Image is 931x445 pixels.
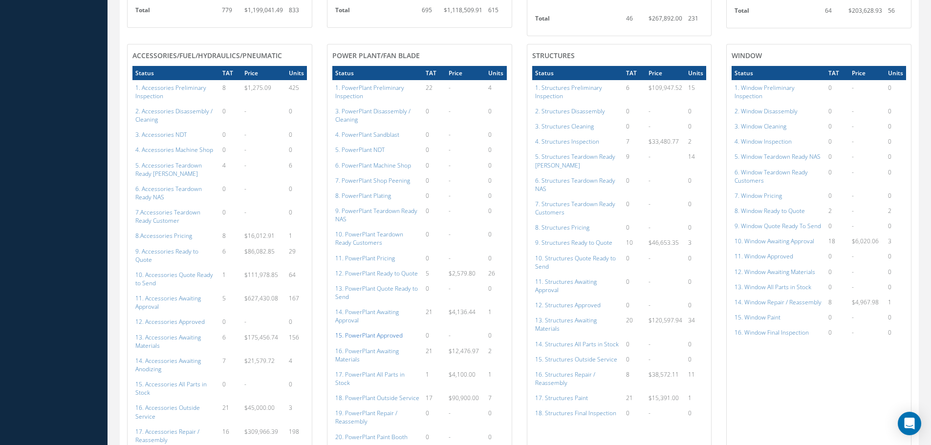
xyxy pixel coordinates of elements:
span: - [449,161,451,170]
td: 0 [623,196,646,220]
th: TAT [219,66,241,80]
span: $86,082.85 [244,247,275,255]
td: 0 [219,205,241,228]
td: 0 [825,104,849,119]
td: 0 [885,119,906,134]
td: 0 [423,104,446,127]
span: $6,020.06 [852,237,879,245]
td: 695 [419,3,441,22]
span: $1,275.09 [244,84,271,92]
a: 5. Accessories Teardown Ready [PERSON_NAME] [135,161,202,178]
td: 0 [286,142,307,157]
span: - [244,161,246,170]
td: 64 [822,3,845,23]
th: Status [532,66,623,80]
a: 14. Structures All Parts in Stock [535,340,619,348]
td: 0 [623,337,646,352]
span: $203,628.93 [848,6,882,15]
td: 1 [286,228,307,243]
td: 0 [825,218,849,233]
a: 3. Window Cleaning [735,122,786,130]
span: - [649,301,650,309]
td: 0 [219,314,241,329]
a: 1. Window Preliminary Inspection [735,84,795,100]
a: 18. Structures Final Inspection [535,409,616,417]
td: 0 [423,158,446,173]
td: 4 [485,80,506,104]
a: 3. Structures Cleaning [535,122,594,130]
td: 0 [885,218,906,233]
th: Total [132,3,219,22]
td: 0 [423,251,446,266]
td: 0 [685,274,706,297]
td: 0 [685,337,706,352]
td: 0 [825,134,849,149]
span: - [449,84,451,92]
td: 0 [623,220,646,235]
a: 3. Accessories NDT [135,130,187,139]
td: 4 [286,353,307,377]
td: 6 [219,330,241,353]
a: 11. PowerPlant Pricing [335,254,395,262]
span: $627,430.08 [244,294,278,302]
h4: Structures [532,52,707,60]
a: 12. Accessories Approved [135,318,205,326]
td: 0 [423,281,446,304]
th: TAT [423,66,446,80]
td: 0 [219,142,241,157]
a: 15. PowerPlant Approved [335,331,403,339]
td: 0 [485,251,506,266]
td: 0 [885,165,906,188]
a: 9. PowerPlant Teardown Ready NAS [335,207,417,223]
td: 0 [885,80,906,104]
th: TAT [623,66,646,80]
a: 6. Accessories Teardown Ready NAS [135,185,202,201]
td: 15 [685,80,706,104]
td: 0 [885,264,906,279]
td: 0 [423,227,446,250]
th: Price [646,66,685,80]
span: - [852,207,854,215]
span: - [852,152,854,161]
td: 26 [485,266,506,281]
a: 14. PowerPlant Awaiting Approval [335,308,399,324]
span: - [449,254,451,262]
a: 2. Accessories Disassembly / Cleaning [135,107,213,124]
td: 0 [825,325,849,340]
a: 16. Window Final Inspection [735,328,809,337]
span: - [244,146,246,154]
a: 4. PowerPlant Sandblast [335,130,399,139]
a: 8. PowerPlant Plating [335,191,391,200]
span: - [449,191,451,200]
span: $33,480.77 [649,137,679,146]
span: - [649,176,650,185]
td: 0 [485,104,506,127]
a: 12. PowerPlant Ready to Quote [335,269,418,277]
a: 17. PowerPlant All Parts in Stock [335,370,405,387]
td: 3 [685,235,706,250]
td: 0 [685,297,706,313]
span: - [244,130,246,139]
a: 9. Accessories Ready to Quote [135,247,198,264]
th: Units [485,66,506,80]
td: 0 [685,352,706,367]
td: 0 [825,149,849,164]
td: 0 [825,188,849,203]
h4: Window [732,52,906,60]
td: 0 [623,274,646,297]
a: 16. Accessories Outside Service [135,403,200,420]
td: 1 [485,367,506,390]
span: - [449,107,451,115]
td: 1 [685,390,706,405]
span: - [449,207,451,215]
td: 0 [825,119,849,134]
td: 6 [286,158,307,181]
span: - [852,313,854,321]
td: 8 [825,295,849,310]
span: - [852,168,854,176]
a: 13. Window All Parts in Stock [735,283,811,291]
span: - [244,208,246,216]
td: 2 [685,134,706,149]
td: 0 [485,281,506,304]
td: 0 [623,104,646,119]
